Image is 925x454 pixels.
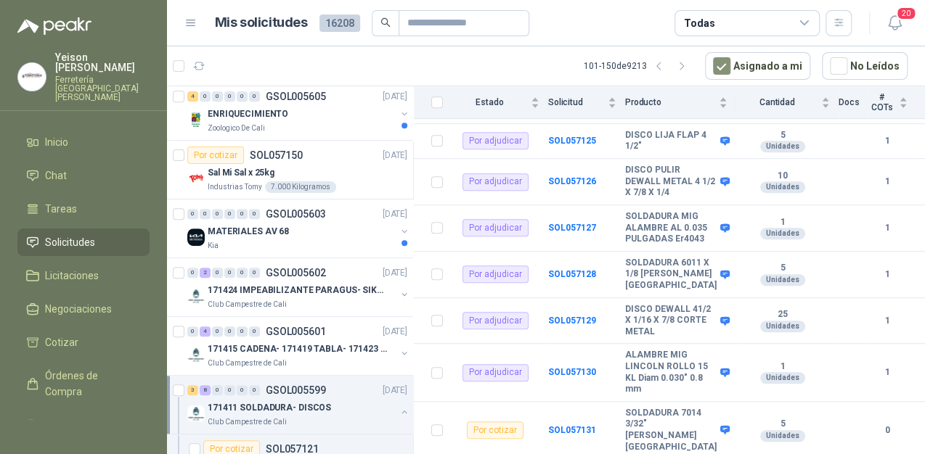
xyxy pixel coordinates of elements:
[383,149,407,162] p: [DATE]
[584,54,693,78] div: 101 - 150 de 9213
[868,314,908,328] b: 1
[17,17,91,35] img: Logo peakr
[45,134,68,150] span: Inicio
[237,326,248,337] div: 0
[187,268,198,278] div: 0
[249,385,260,395] div: 0
[881,10,908,36] button: 20
[17,162,150,189] a: Chat
[237,209,248,219] div: 0
[45,168,67,183] span: Chat
[187,405,205,422] img: Company Logo
[187,381,410,428] a: 3 8 0 0 0 0 GSOL005599[DATE] Company Logo171411 SOLDADURA- DISCOSClub Campestre de Cali
[266,385,326,395] p: GSOL005599
[548,176,596,186] a: SOL057126
[548,223,596,233] a: SOL057127
[625,165,717,199] b: DISCO PULIR DEWALL METAL 4 1/2 X 7/8 X 1/4
[625,211,717,245] b: SOLDADURA MIG ALAMBRE AL 0.035 PULGADAS Er4043
[215,12,308,33] h1: Mis solicitudes
[237,385,248,395] div: 0
[548,97,605,107] span: Solicitud
[736,130,830,141] b: 5
[736,86,839,119] th: Cantidad
[266,209,326,219] p: GSOL005603
[760,274,805,286] div: Unidades
[462,312,529,329] div: Por adjudicar
[625,350,717,395] b: ALAMBRE MIG LINCOLN ROLLO 15 KL Diam 0.030" 0.8 mm
[187,111,205,128] img: Company Logo
[462,364,529,381] div: Por adjudicar
[187,264,410,310] a: 0 2 0 0 0 0 GSOL005602[DATE] Company Logo171424 IMPEABILIZANTE PARAGUS- SIKALASTICClub Campestre ...
[17,329,150,356] a: Cotizar
[45,334,78,350] span: Cotizar
[45,234,95,250] span: Solicitudes
[208,401,331,415] p: 171411 SOLDADURA- DISCOS
[17,195,150,223] a: Tareas
[462,132,529,149] div: Por adjudicar
[187,287,205,305] img: Company Logo
[383,266,407,280] p: [DATE]
[548,269,596,279] a: SOL057128
[467,421,523,439] div: Por cotizar
[380,17,391,28] span: search
[250,150,303,160] p: SOL057150
[736,309,830,321] b: 25
[736,418,830,430] b: 5
[224,326,235,337] div: 0
[760,430,805,442] div: Unidades
[736,217,830,228] b: 1
[187,209,198,219] div: 0
[548,315,596,326] a: SOL057129
[237,91,248,102] div: 0
[249,209,260,219] div: 0
[736,170,830,182] b: 10
[208,240,219,252] p: Kia
[212,268,223,278] div: 0
[822,52,908,80] button: No Leídos
[548,136,596,146] a: SOL057125
[200,209,211,219] div: 0
[266,268,326,278] p: GSOL005602
[266,326,326,337] p: GSOL005601
[212,385,223,395] div: 0
[383,207,407,221] p: [DATE]
[249,91,260,102] div: 0
[760,372,805,384] div: Unidades
[224,91,235,102] div: 0
[868,366,908,379] b: 1
[208,181,262,193] p: Industrias Tomy
[208,225,289,239] p: MATERIALES AV 68
[868,268,908,281] b: 1
[45,301,112,317] span: Negociaciones
[868,134,908,148] b: 1
[896,7,916,20] span: 20
[200,268,211,278] div: 2
[383,384,407,397] p: [DATE]
[187,228,205,246] img: Company Logo
[208,123,265,134] p: Zoologico De Cali
[18,63,46,91] img: Company Logo
[625,97,716,107] span: Producto
[684,15,714,31] div: Todas
[705,52,810,80] button: Asignado a mi
[45,268,99,284] span: Licitaciones
[208,284,388,297] p: 171424 IMPEABILIZANTE PARAGUS- SIKALASTIC
[548,367,596,377] a: SOL057130
[17,362,150,405] a: Órdenes de Compra
[839,86,868,119] th: Docs
[212,209,223,219] div: 0
[868,92,896,112] span: # COTs
[868,175,908,189] b: 1
[224,385,235,395] div: 0
[265,181,336,193] div: 7.000 Kilogramos
[625,408,717,453] b: SOLDADURA 7014 3/32" [PERSON_NAME][GEOGRAPHIC_DATA]
[548,425,596,435] a: SOL057131
[736,263,830,274] b: 5
[452,86,548,119] th: Estado
[462,173,529,191] div: Por adjudicar
[55,75,150,102] p: Ferretería [GEOGRAPHIC_DATA][PERSON_NAME]
[548,86,625,119] th: Solicitud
